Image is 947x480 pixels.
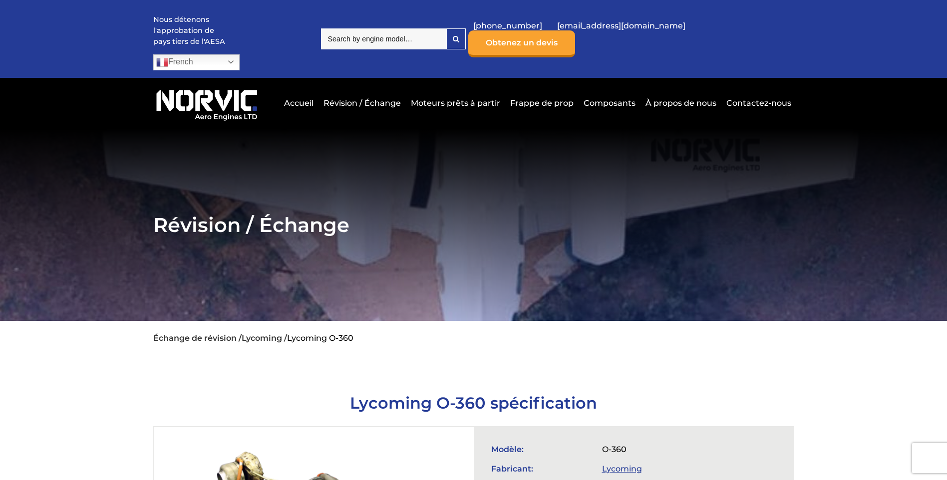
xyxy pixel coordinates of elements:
li: Lycoming O-360 [287,333,353,343]
a: Lycoming [602,464,642,474]
img: fr [156,56,168,68]
a: Échange de révision / [153,333,242,343]
a: Moteurs prêts à partir [408,91,503,115]
td: O-360 [597,440,730,459]
td: Modèle: [486,440,597,459]
a: À propos de nous [643,91,719,115]
a: Composants [581,91,638,115]
p: Nous détenons l'approbation de pays tiers de l'AESA [153,14,228,47]
h1: Lycoming O-360 spécification [153,393,794,413]
a: Contactez-nous [724,91,791,115]
a: Accueil [282,91,316,115]
a: Frappe de prop [508,91,576,115]
input: Search by engine model… [321,28,446,49]
a: [PHONE_NUMBER] [468,13,547,38]
a: Révision / Échange [321,91,403,115]
img: Logo de Norvic Aero Engines [153,85,260,121]
a: French [153,54,240,70]
a: Lycoming / [242,333,287,343]
a: Obtenez un devis [468,30,575,57]
a: [EMAIL_ADDRESS][DOMAIN_NAME] [552,13,690,38]
h2: Révision / Échange [153,213,794,237]
td: Fabricant: [486,459,597,479]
